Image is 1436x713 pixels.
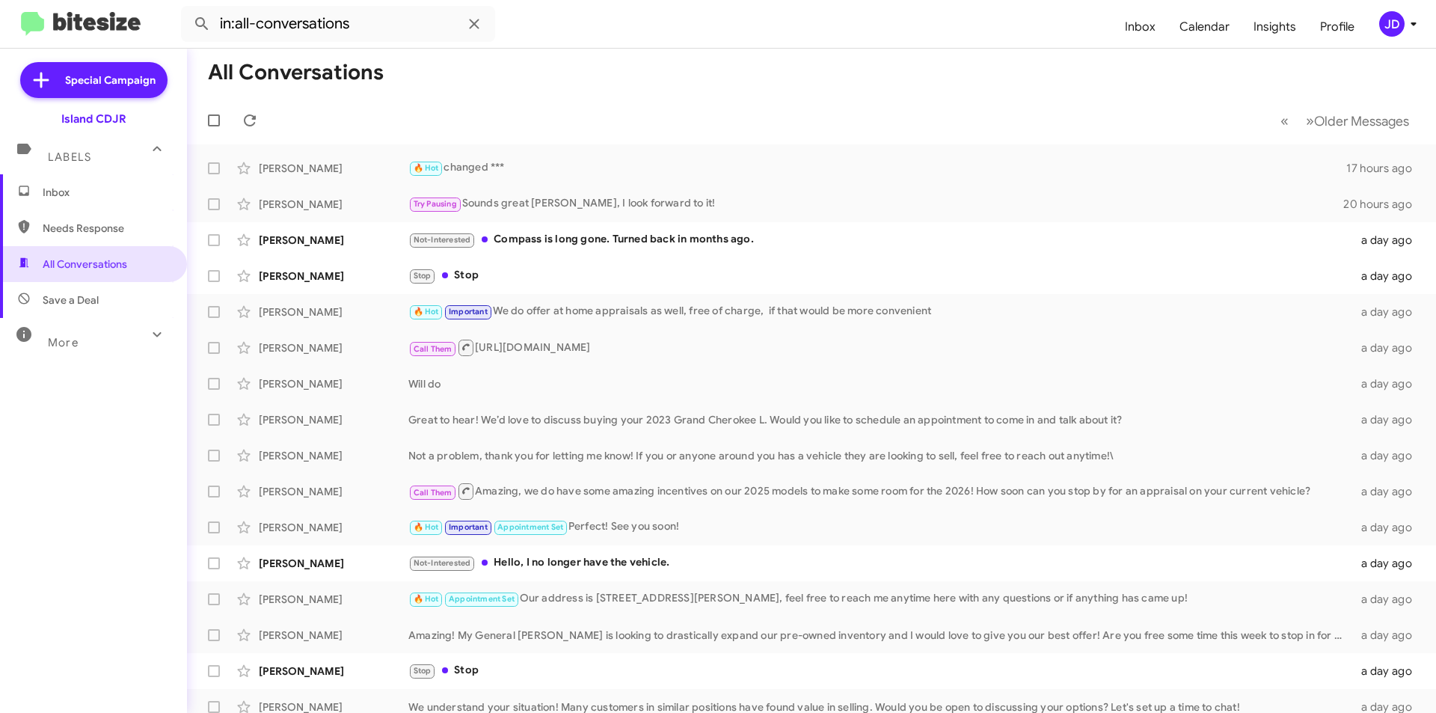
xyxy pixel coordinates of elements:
[449,522,488,532] span: Important
[408,338,1352,357] div: [URL][DOMAIN_NAME]
[414,522,439,532] span: 🔥 Hot
[408,267,1352,284] div: Stop
[259,412,408,427] div: [PERSON_NAME]
[48,336,79,349] span: More
[1352,233,1424,248] div: a day ago
[1308,5,1366,49] a: Profile
[1272,105,1418,136] nav: Page navigation example
[1280,111,1289,130] span: «
[1352,412,1424,427] div: a day ago
[259,484,408,499] div: [PERSON_NAME]
[259,233,408,248] div: [PERSON_NAME]
[1346,161,1424,176] div: 17 hours ago
[259,592,408,607] div: [PERSON_NAME]
[414,558,471,568] span: Not-Interested
[1271,105,1298,136] button: Previous
[259,556,408,571] div: [PERSON_NAME]
[1379,11,1405,37] div: JD
[1352,269,1424,284] div: a day ago
[1352,556,1424,571] div: a day ago
[408,518,1352,536] div: Perfect! See you soon!
[1352,592,1424,607] div: a day ago
[408,448,1352,463] div: Not a problem, thank you for letting me know! If you or anyone around you has a vehicle they are ...
[497,522,563,532] span: Appointment Set
[1352,628,1424,643] div: a day ago
[61,111,126,126] div: Island CDJR
[408,412,1352,427] div: Great to hear! We’d love to discuss buying your 2023 Grand Cherokee L. Would you like to schedule...
[414,163,439,173] span: 🔥 Hot
[259,340,408,355] div: [PERSON_NAME]
[43,185,170,200] span: Inbox
[414,271,432,281] span: Stop
[259,376,408,391] div: [PERSON_NAME]
[1352,376,1424,391] div: a day ago
[408,554,1352,572] div: Hello, I no longer have the vehicle.
[1352,484,1424,499] div: a day ago
[259,664,408,679] div: [PERSON_NAME]
[1366,11,1420,37] button: JD
[1242,5,1308,49] a: Insights
[408,376,1352,391] div: Will do
[1314,113,1409,129] span: Older Messages
[259,161,408,176] div: [PERSON_NAME]
[259,197,408,212] div: [PERSON_NAME]
[408,662,1352,679] div: Stop
[408,628,1352,643] div: Amazing! My General [PERSON_NAME] is looking to drastically expand our pre-owned inventory and I ...
[1352,520,1424,535] div: a day ago
[414,666,432,676] span: Stop
[259,448,408,463] div: [PERSON_NAME]
[449,594,515,604] span: Appointment Set
[408,303,1352,320] div: We do offer at home appraisals as well, free of charge, if that would be more convenient
[208,61,384,85] h1: All Conversations
[414,488,452,498] span: Call Them
[1306,111,1314,130] span: »
[408,482,1352,501] div: Amazing, we do have some amazing incentives on our 2025 models to make some room for the 2026! Ho...
[1113,5,1167,49] a: Inbox
[43,257,127,272] span: All Conversations
[1352,340,1424,355] div: a day ago
[414,344,452,354] span: Call Them
[408,590,1352,608] div: Our address is [STREET_ADDRESS][PERSON_NAME], feel free to reach me anytime here with any questio...
[43,293,99,307] span: Save a Deal
[1297,105,1418,136] button: Next
[181,6,495,42] input: Search
[1343,197,1424,212] div: 20 hours ago
[259,269,408,284] div: [PERSON_NAME]
[414,594,439,604] span: 🔥 Hot
[259,520,408,535] div: [PERSON_NAME]
[20,62,168,98] a: Special Campaign
[449,307,488,316] span: Important
[408,195,1343,212] div: Sounds great [PERSON_NAME], I look forward to it!
[414,235,471,245] span: Not-Interested
[1352,448,1424,463] div: a day ago
[1167,5,1242,49] a: Calendar
[408,231,1352,248] div: Compass is long gone. Turned back in months ago.
[65,73,156,88] span: Special Campaign
[1352,305,1424,319] div: a day ago
[259,628,408,643] div: [PERSON_NAME]
[259,305,408,319] div: [PERSON_NAME]
[414,307,439,316] span: 🔥 Hot
[48,150,91,164] span: Labels
[1352,664,1424,679] div: a day ago
[414,199,457,209] span: Try Pausing
[43,221,170,236] span: Needs Response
